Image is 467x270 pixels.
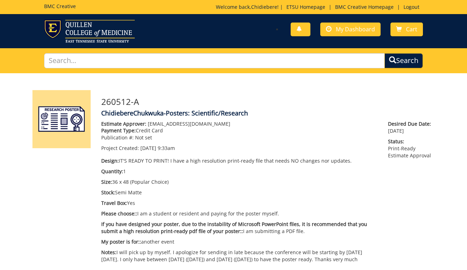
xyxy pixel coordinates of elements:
span: Publication #: [101,134,134,141]
span: My Dashboard [336,25,375,33]
h3: 260512-A [101,97,435,106]
a: My Dashboard [320,23,381,36]
a: ETSU Homepage [283,4,329,10]
span: Desired Due Date: [388,120,435,127]
span: Not set [135,134,152,141]
p: [EMAIL_ADDRESS][DOMAIN_NAME] [101,120,377,127]
p: 36 x 48 (Popular Choice) [101,178,377,186]
span: Payment Type: [101,127,136,134]
p: Semi Matte [101,189,377,196]
span: Travel Box: [101,200,127,206]
input: Search... [44,53,384,68]
span: Quantity: [101,168,123,175]
span: Project Created: [101,145,139,151]
span: Design: [101,157,119,164]
img: ETSU logo [44,20,135,43]
p: Credit Card [101,127,377,134]
a: Chidiebere [251,4,277,10]
a: Cart [390,23,423,36]
h4: ChidiebereChukwuka-Posters: Scientific/Research [101,110,435,117]
p: I am a student or resident and paying for the poster myself. [101,210,377,217]
span: Please choose:: [101,210,137,217]
span: [DATE] 9:33am [140,145,175,151]
p: [DATE] [388,120,435,134]
span: Cart [406,25,417,33]
h5: BMC Creative [44,4,76,9]
span: Stock: [101,189,115,196]
p: IT'S READY TO PRINT! I have a high resolution print-ready file that needs NO changes nor updates. [101,157,377,164]
p: I will pick up by myself. I apologize for sending in late because the conference will be starting... [101,249,377,263]
span: Notes: [101,249,116,256]
p: I am submitting a PDF file. [101,221,377,235]
p: another event [101,238,377,245]
a: Logout [400,4,423,10]
span: Estimate Approver: [101,120,146,127]
span: Status: [388,138,435,145]
img: Product featured image [32,90,91,148]
p: Yes [101,200,377,207]
p: Welcome back, ! | | | [216,4,423,11]
p: 1 [101,168,377,175]
button: Search [384,53,423,68]
a: BMC Creative Homepage [332,4,397,10]
span: Size: [101,178,112,185]
span: My poster is for:: [101,238,141,245]
span: If you have designed your poster, due to the instability of Microsoft PowerPoint files, it is rec... [101,221,367,234]
p: Print-Ready Estimate Approval [388,138,435,159]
